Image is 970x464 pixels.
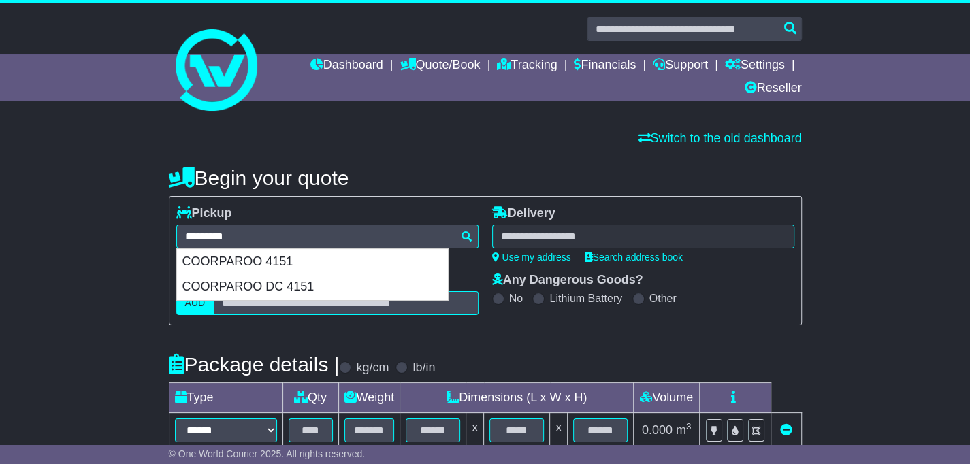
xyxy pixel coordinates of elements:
[282,383,338,413] td: Qty
[676,423,692,437] span: m
[176,206,232,221] label: Pickup
[338,383,400,413] td: Weight
[176,225,479,248] typeahead: Please provide city
[497,54,557,78] a: Tracking
[550,413,568,448] td: x
[634,383,700,413] td: Volume
[780,423,792,437] a: Remove this item
[509,292,523,305] label: No
[653,54,708,78] a: Support
[310,54,383,78] a: Dashboard
[400,54,480,78] a: Quote/Book
[169,383,282,413] td: Type
[492,206,555,221] label: Delivery
[177,274,448,300] div: COORPAROO DC 4151
[638,131,801,145] a: Switch to the old dashboard
[574,54,636,78] a: Financials
[169,167,802,189] h4: Begin your quote
[649,292,677,305] label: Other
[176,291,214,315] label: AUD
[177,249,448,275] div: COORPAROO 4151
[169,353,340,376] h4: Package details |
[744,78,801,101] a: Reseller
[400,383,634,413] td: Dimensions (L x W x H)
[686,421,692,431] sup: 3
[725,54,785,78] a: Settings
[466,413,484,448] td: x
[585,252,683,263] a: Search address book
[356,361,389,376] label: kg/cm
[492,252,571,263] a: Use my address
[413,361,435,376] label: lb/in
[642,423,673,437] span: 0.000
[169,448,366,459] span: © One World Courier 2025. All rights reserved.
[492,273,643,288] label: Any Dangerous Goods?
[549,292,622,305] label: Lithium Battery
